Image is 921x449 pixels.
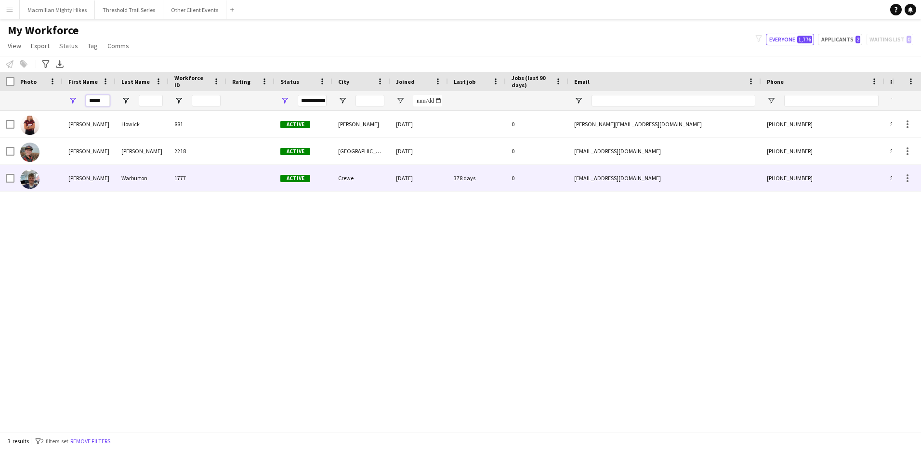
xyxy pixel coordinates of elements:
[20,0,95,19] button: Macmillan Mighty Hikes
[116,138,169,164] div: [PERSON_NAME]
[454,78,475,85] span: Last job
[63,138,116,164] div: [PERSON_NAME]
[169,138,226,164] div: 2218
[855,36,860,43] span: 2
[20,170,39,189] img: Josie Warburton
[20,116,39,135] img: Josie Howick
[40,58,52,70] app-action-btn: Advanced filters
[818,34,862,45] button: Applicants2
[8,41,21,50] span: View
[107,41,129,50] span: Comms
[163,0,226,19] button: Other Client Events
[413,95,442,106] input: Joined Filter Input
[390,165,448,191] div: [DATE]
[95,0,163,19] button: Threshold Trail Series
[761,111,884,137] div: [PHONE_NUMBER]
[68,96,77,105] button: Open Filter Menu
[139,95,163,106] input: Last Name Filter Input
[890,78,909,85] span: Profile
[574,78,590,85] span: Email
[20,143,39,162] img: Josie Rochford-Smith
[63,165,116,191] div: [PERSON_NAME]
[390,111,448,137] div: [DATE]
[766,34,814,45] button: Everyone1,776
[31,41,50,50] span: Export
[169,111,226,137] div: 881
[761,138,884,164] div: [PHONE_NUMBER]
[338,96,347,105] button: Open Filter Menu
[280,96,289,105] button: Open Filter Menu
[121,96,130,105] button: Open Filter Menu
[512,74,551,89] span: Jobs (last 90 days)
[767,78,784,85] span: Phone
[68,436,112,447] button: Remove filters
[121,78,150,85] span: Last Name
[784,95,879,106] input: Phone Filter Input
[568,111,761,137] div: [PERSON_NAME][EMAIL_ADDRESS][DOMAIN_NAME]
[55,40,82,52] a: Status
[396,96,405,105] button: Open Filter Menu
[280,78,299,85] span: Status
[174,96,183,105] button: Open Filter Menu
[506,111,568,137] div: 0
[506,138,568,164] div: 0
[761,165,884,191] div: [PHONE_NUMBER]
[4,40,25,52] a: View
[280,148,310,155] span: Active
[104,40,133,52] a: Comms
[116,111,169,137] div: Howick
[396,78,415,85] span: Joined
[568,138,761,164] div: [EMAIL_ADDRESS][DOMAIN_NAME]
[338,78,349,85] span: City
[890,96,899,105] button: Open Filter Menu
[41,437,68,445] span: 2 filters set
[54,58,66,70] app-action-btn: Export XLSX
[27,40,53,52] a: Export
[332,165,390,191] div: Crewe
[59,41,78,50] span: Status
[232,78,250,85] span: Rating
[574,96,583,105] button: Open Filter Menu
[767,96,776,105] button: Open Filter Menu
[332,138,390,164] div: [GEOGRAPHIC_DATA]
[174,74,209,89] span: Workforce ID
[86,95,110,106] input: First Name Filter Input
[332,111,390,137] div: [PERSON_NAME]
[797,36,812,43] span: 1,776
[68,78,98,85] span: First Name
[355,95,384,106] input: City Filter Input
[169,165,226,191] div: 1777
[448,165,506,191] div: 378 days
[592,95,755,106] input: Email Filter Input
[390,138,448,164] div: [DATE]
[280,121,310,128] span: Active
[88,41,98,50] span: Tag
[84,40,102,52] a: Tag
[568,165,761,191] div: [EMAIL_ADDRESS][DOMAIN_NAME]
[192,95,221,106] input: Workforce ID Filter Input
[63,111,116,137] div: [PERSON_NAME]
[280,175,310,182] span: Active
[506,165,568,191] div: 0
[116,165,169,191] div: Warburton
[8,23,79,38] span: My Workforce
[20,78,37,85] span: Photo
